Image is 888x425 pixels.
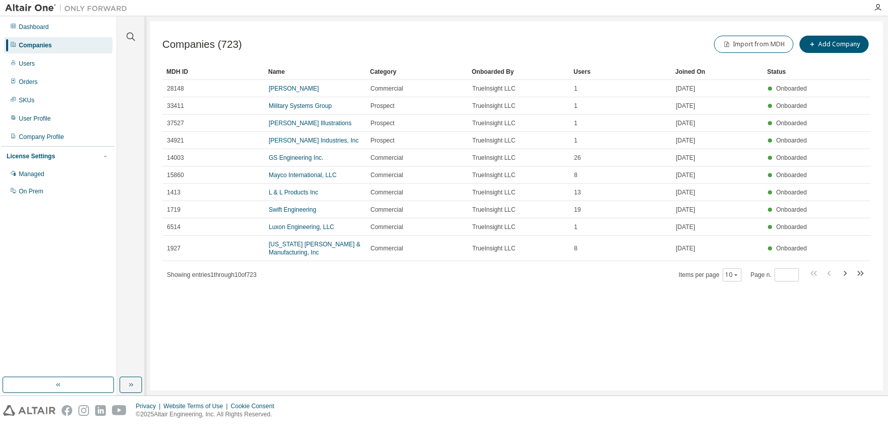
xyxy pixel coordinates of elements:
span: [DATE] [676,154,695,162]
span: Onboarded [776,245,807,252]
span: Prospect [370,136,394,145]
button: 10 [725,271,739,279]
span: 13 [574,188,581,196]
div: User Profile [19,115,51,123]
span: 34921 [167,136,184,145]
span: [DATE] [676,223,695,231]
span: Commercial [370,171,403,179]
a: Luxon Engineering, LLC [269,223,334,231]
span: TrueInsight LLC [472,119,515,127]
span: Commercial [370,244,403,252]
span: [DATE] [676,136,695,145]
span: TrueInsight LLC [472,206,515,214]
a: [PERSON_NAME] Industries, Inc [269,137,359,144]
a: Swift Engineering [269,206,316,213]
span: 1 [574,84,578,93]
div: License Settings [7,152,55,160]
span: Onboarded [776,172,807,179]
span: Onboarded [776,154,807,161]
span: TrueInsight LLC [472,84,515,93]
div: Users [19,60,35,68]
div: SKUs [19,96,35,104]
span: 19 [574,206,581,214]
span: TrueInsight LLC [472,244,515,252]
div: On Prem [19,187,43,195]
a: GS Engineering Inc. [269,154,323,161]
div: Name [268,64,362,80]
div: Privacy [136,402,163,410]
span: [DATE] [676,171,695,179]
span: Showing entries 1 through 10 of 723 [167,271,256,278]
span: 26 [574,154,581,162]
span: 14003 [167,154,184,162]
span: Onboarded [776,206,807,213]
div: Status [767,64,810,80]
span: Companies (723) [162,39,242,50]
span: 37527 [167,119,184,127]
span: Commercial [370,223,403,231]
span: 6514 [167,223,181,231]
span: TrueInsight LLC [472,136,515,145]
div: Dashboard [19,23,49,31]
button: Import from MDH [714,36,793,53]
span: 1927 [167,244,181,252]
span: TrueInsight LLC [472,188,515,196]
span: 1 [574,119,578,127]
span: Prospect [370,102,394,110]
div: Category [370,64,464,80]
span: Onboarded [776,85,807,92]
span: Onboarded [776,137,807,144]
span: Commercial [370,188,403,196]
span: Items per page [679,268,741,281]
a: [PERSON_NAME] Illustrations [269,120,352,127]
span: Commercial [370,84,403,93]
img: facebook.svg [62,405,72,416]
span: 33411 [167,102,184,110]
span: TrueInsight LLC [472,171,515,179]
a: [US_STATE] [PERSON_NAME] & Manufacturing, Inc [269,241,360,256]
span: Commercial [370,154,403,162]
img: linkedin.svg [95,405,106,416]
span: 15860 [167,171,184,179]
p: © 2025 Altair Engineering, Inc. All Rights Reserved. [136,410,280,419]
div: Onboarded By [472,64,565,80]
span: 28148 [167,84,184,93]
span: 1 [574,102,578,110]
div: Cookie Consent [231,402,280,410]
span: TrueInsight LLC [472,154,515,162]
a: L & L Products Inc [269,189,318,196]
a: Mayco International, LLC [269,172,336,179]
div: Company Profile [19,133,64,141]
a: Military Systems Group [269,102,332,109]
span: 1719 [167,206,181,214]
div: Orders [19,78,38,86]
span: Onboarded [776,223,807,231]
button: Add Company [799,36,869,53]
span: 1413 [167,188,181,196]
span: [DATE] [676,188,695,196]
span: [DATE] [676,206,695,214]
span: Onboarded [776,102,807,109]
span: 8 [574,244,578,252]
span: [DATE] [676,84,695,93]
span: 1 [574,223,578,231]
div: Users [574,64,667,80]
span: Onboarded [776,189,807,196]
div: MDH ID [166,64,260,80]
span: Onboarded [776,120,807,127]
span: 1 [574,136,578,145]
a: [PERSON_NAME] [269,85,319,92]
div: Joined On [675,64,759,80]
img: Altair One [5,3,132,13]
img: instagram.svg [78,405,89,416]
div: Website Terms of Use [163,402,231,410]
span: [DATE] [676,244,695,252]
span: Prospect [370,119,394,127]
img: youtube.svg [112,405,127,416]
img: altair_logo.svg [3,405,55,416]
div: Managed [19,170,44,178]
span: TrueInsight LLC [472,102,515,110]
div: Companies [19,41,52,49]
span: Page n. [751,268,799,281]
span: Commercial [370,206,403,214]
